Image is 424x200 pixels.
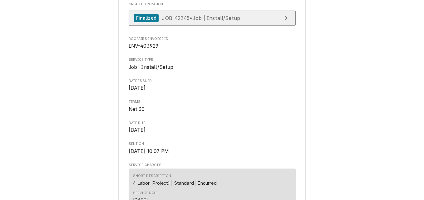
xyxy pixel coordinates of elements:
[129,121,296,126] span: Date Due
[129,99,296,104] span: Terms
[129,36,296,41] span: Roopairs Invoice ID
[129,106,296,113] span: Terms
[129,11,296,26] a: View Job
[133,174,217,186] div: Short Description
[129,126,296,134] span: Date Due
[129,141,296,155] div: Sent On
[129,99,296,113] div: Terms
[129,79,296,83] span: Date Issued
[129,64,174,70] span: Job | Install/Setup
[129,121,296,134] div: Date Due
[133,191,158,196] div: Service Date
[129,64,296,71] span: Service Type
[129,148,296,155] span: Sent On
[162,15,240,21] span: JOB-42245 • Job | Install/Setup
[129,43,159,49] span: INV-403929
[129,84,296,92] span: Date Issued
[133,180,217,186] div: Short Description
[129,148,169,154] span: [DATE] 10:07 PM
[133,174,171,179] div: Short Description
[134,14,159,22] div: Finalized
[129,106,145,112] span: Net 30
[129,36,296,50] div: Roopairs Invoice ID
[129,141,296,146] span: Sent On
[129,127,146,133] span: [DATE]
[129,163,296,168] span: Service Charges
[129,79,296,92] div: Date Issued
[129,2,296,7] span: Created From Job
[129,2,296,29] div: Created From Job
[129,42,296,50] span: Roopairs Invoice ID
[129,57,296,62] span: Service Type
[129,57,296,71] div: Service Type
[129,85,146,91] span: [DATE]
